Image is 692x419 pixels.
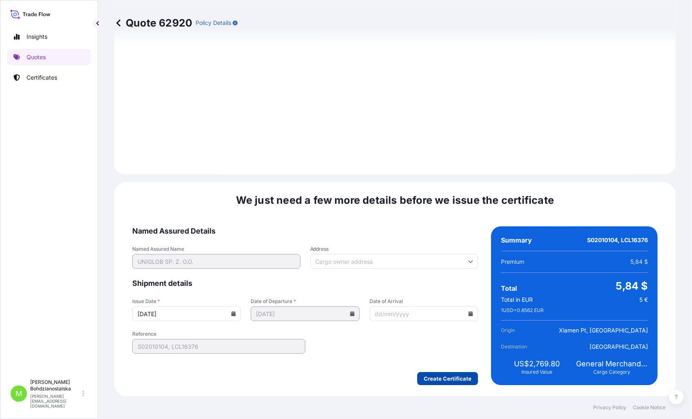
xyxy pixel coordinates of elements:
span: Reference [132,331,305,337]
span: Date of Departure [251,298,359,305]
input: Your internal reference [132,339,305,354]
span: Date of Arrival [369,298,478,305]
p: Create Certificate [424,374,472,383]
p: Quotes [27,53,46,61]
input: dd/mm/yyyy [132,306,241,321]
span: General Merchandise [576,359,648,369]
span: Named Assured Name [132,246,300,252]
span: Shipment details [132,279,478,288]
span: Address [310,246,478,252]
input: dd/mm/yyyy [369,306,478,321]
span: We just need a few more details before we issue the certificate [236,194,554,207]
span: Insured Value [521,369,552,375]
span: Cargo Category [594,369,631,375]
p: Quote 62920 [114,16,192,29]
span: Issue Date [132,298,241,305]
p: [PERSON_NAME] Bohdzianostalska [30,379,81,392]
a: Cookie Notice [633,404,666,411]
span: Named Assured Details [132,226,478,236]
input: Cargo owner address [310,254,478,269]
input: dd/mm/yyyy [251,306,359,321]
span: M [16,390,22,398]
span: 1 USD = 0.8562 EUR [501,307,544,314]
span: US$2,769.80 [514,359,560,369]
button: Create Certificate [417,372,478,385]
p: Certificates [27,74,57,82]
span: Total [501,284,517,292]
a: Privacy Policy [593,404,627,411]
span: S02010104, LCL16376 [587,236,648,244]
span: 5,84 $ [616,279,648,292]
span: Total in EUR [501,296,533,304]
span: Destination [501,343,547,351]
span: Xiamen Pt, [GEOGRAPHIC_DATA] [559,326,648,334]
p: Insights [27,33,47,41]
span: Origin [501,326,547,334]
a: Insights [7,29,91,45]
p: Policy Details [196,19,231,27]
span: Summary [501,236,532,244]
span: 5 € [639,296,648,304]
span: 5,84 $ [630,258,648,266]
span: [GEOGRAPHIC_DATA] [590,343,648,351]
span: Premium [501,258,524,266]
p: [PERSON_NAME][EMAIL_ADDRESS][DOMAIN_NAME] [30,394,81,408]
a: Certificates [7,69,91,86]
a: Quotes [7,49,91,65]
